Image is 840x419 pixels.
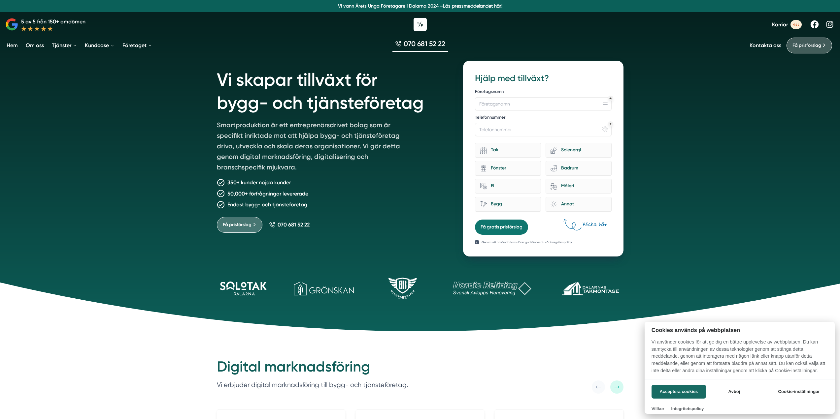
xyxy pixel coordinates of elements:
a: Integritetspolicy [671,406,704,411]
p: Vi använder cookies för att ge dig en bättre upplevelse av webbplatsen. Du kan samtycka till anvä... [645,339,835,379]
button: Avböj [708,385,760,399]
button: Acceptera cookies [652,385,706,399]
a: Villkor [652,406,664,411]
h2: Cookies används på webbplatsen [645,327,835,333]
button: Cookie-inställningar [770,385,828,399]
